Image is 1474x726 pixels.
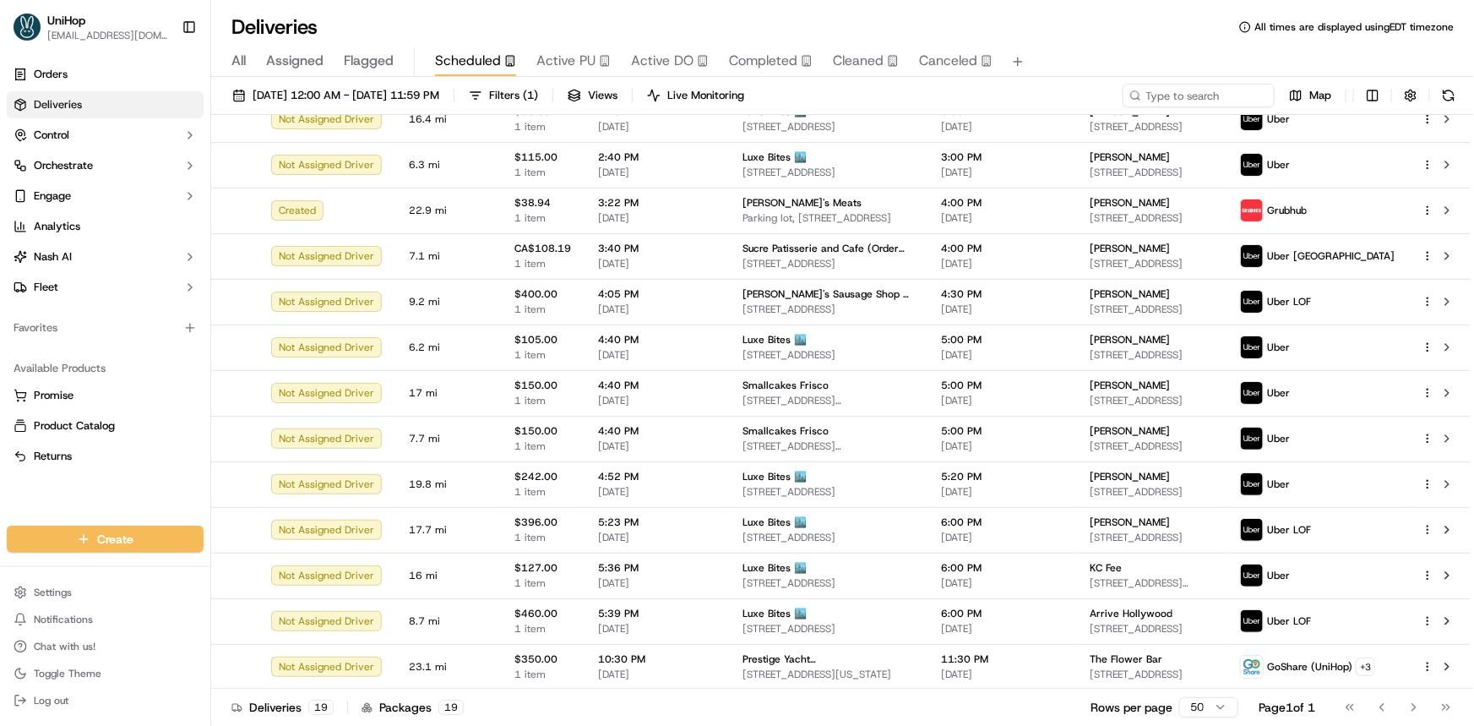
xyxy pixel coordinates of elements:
[1090,394,1213,407] span: [STREET_ADDRESS]
[1437,84,1460,107] button: Refresh
[262,216,307,237] button: See all
[514,652,571,666] span: $350.00
[1241,199,1263,221] img: 5e692f75ce7d37001a5d71f1
[7,689,204,712] button: Log out
[1241,108,1263,130] img: uber-new-logo.jpeg
[941,652,1063,666] span: 11:30 PM
[742,485,914,499] span: [STREET_ADDRESS]
[742,287,914,301] span: [PERSON_NAME]'s Sausage Shop & Delicatessen
[438,700,464,715] div: 19
[47,12,85,29] button: UniHop
[598,652,715,666] span: 10:30 PM
[1090,652,1162,666] span: The Flower Bar
[7,243,204,270] button: Nash AI
[7,526,204,553] button: Create
[489,88,538,103] span: Filters
[7,183,204,210] button: Engage
[742,211,914,225] span: Parking lot, [STREET_ADDRESS]
[941,348,1063,362] span: [DATE]
[14,388,197,403] a: Promise
[7,382,204,409] button: Promise
[34,308,47,322] img: 1736555255976-a54dd68f-1ca7-489b-9aae-adbdc363a1c4
[742,394,914,407] span: [STREET_ADDRESS][PERSON_NAME]
[1241,565,1263,587] img: uber-new-logo.jpeg
[1267,341,1290,354] span: Uber
[409,158,487,172] span: 6.3 mi
[34,388,73,403] span: Promise
[919,51,977,71] span: Canceled
[941,196,1063,210] span: 4:00 PM
[1091,699,1172,716] p: Rows per page
[1241,610,1263,632] img: uber-new-logo.jpeg
[409,249,487,263] span: 7.1 mi
[941,516,1063,529] span: 6:00 PM
[833,51,884,71] span: Cleaned
[7,7,175,47] button: UniHopUniHop[EMAIL_ADDRESS][DOMAIN_NAME]
[7,412,204,439] button: Product Catalog
[1267,204,1307,217] span: Grubhub
[514,561,571,575] span: $127.00
[168,419,204,432] span: Pylon
[17,68,307,95] p: Welcome 👋
[742,668,914,681] span: [STREET_ADDRESS][US_STATE]
[17,246,44,273] img: Grace Nketiah
[514,150,571,164] span: $115.00
[1241,291,1263,313] img: uber-new-logo.jpeg
[76,178,232,192] div: We're available if you need us!
[1267,569,1290,582] span: Uber
[941,394,1063,407] span: [DATE]
[941,242,1063,255] span: 4:00 PM
[52,262,137,276] span: [PERSON_NAME]
[225,84,447,107] button: [DATE] 12:00 AM - [DATE] 11:59 PM
[598,166,715,179] span: [DATE]
[598,242,715,255] span: 3:40 PM
[598,531,715,544] span: [DATE]
[1090,242,1170,255] span: [PERSON_NAME]
[742,303,914,316] span: [STREET_ADDRESS]
[183,308,189,321] span: •
[1090,196,1170,210] span: [PERSON_NAME]
[1090,622,1213,636] span: [STREET_ADDRESS]
[1090,211,1213,225] span: [STREET_ADDRESS]
[14,14,41,41] img: UniHop
[308,700,334,715] div: 19
[742,439,914,453] span: [STREET_ADDRESS][PERSON_NAME]
[34,219,80,234] span: Analytics
[941,303,1063,316] span: [DATE]
[1267,386,1290,400] span: Uber
[409,432,487,445] span: 7.7 mi
[34,449,72,464] span: Returns
[1356,658,1375,676] button: +3
[598,303,715,316] span: [DATE]
[598,561,715,575] span: 5:36 PM
[266,51,324,71] span: Assigned
[941,622,1063,636] span: [DATE]
[941,150,1063,164] span: 3:00 PM
[1241,656,1263,678] img: goshare_logo.png
[362,699,464,716] div: Packages
[1241,519,1263,541] img: uber-new-logo.jpeg
[409,341,487,354] span: 6.2 mi
[588,88,617,103] span: Views
[231,51,246,71] span: All
[941,470,1063,483] span: 5:20 PM
[7,213,204,240] a: Analytics
[514,242,571,255] span: CA$108.19
[97,531,133,548] span: Create
[941,379,1063,392] span: 5:00 PM
[742,257,914,270] span: [STREET_ADDRESS]
[514,485,571,499] span: 1 item
[514,333,571,347] span: $105.00
[742,607,807,620] span: Luxe Bites 🏙️
[941,211,1063,225] span: [DATE]
[742,424,829,438] span: Smallcakes Frisco
[1241,336,1263,358] img: uber-new-logo.jpeg
[598,439,715,453] span: [DATE]
[1241,428,1263,450] img: uber-new-logo.jpeg
[143,379,156,393] div: 💻
[514,668,571,681] span: 1 item
[598,607,715,620] span: 5:39 PM
[742,242,914,255] span: Sucre Patisserie and Cafe (Order for Arrangeit)
[1123,84,1275,107] input: Type to search
[1241,382,1263,404] img: uber-new-logo.jpeg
